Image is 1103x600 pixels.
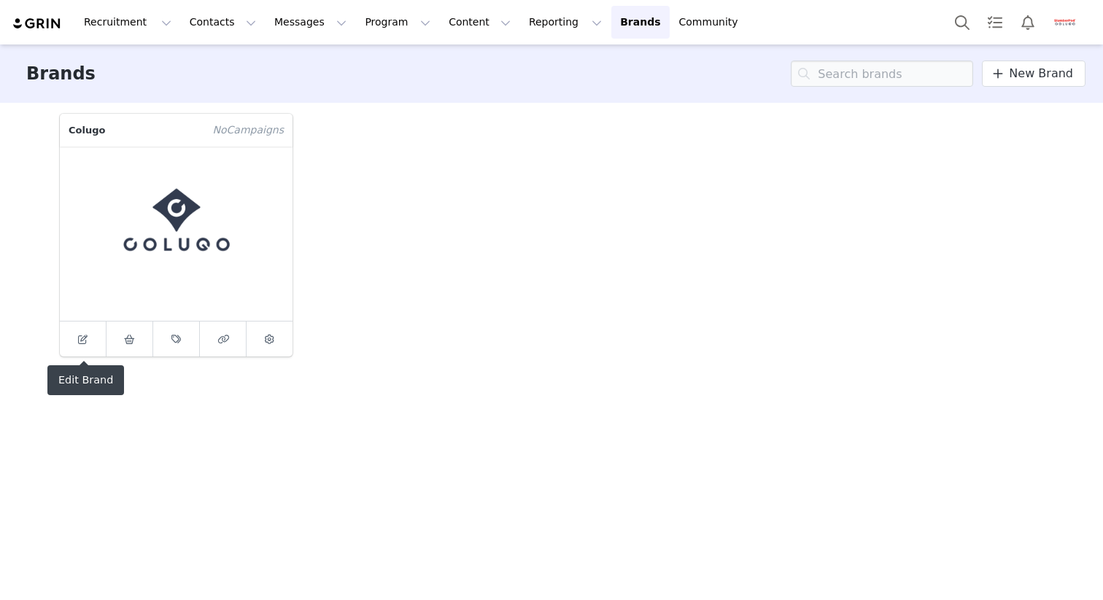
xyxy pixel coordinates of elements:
button: Messages [266,6,355,39]
button: Contacts [181,6,265,39]
a: New Brand [982,61,1085,87]
button: Reporting [520,6,611,39]
button: Notifications [1012,6,1044,39]
p: Colugo [60,114,204,147]
a: Tasks [979,6,1011,39]
a: Brands [611,6,669,39]
button: Search [946,6,978,39]
button: Content [440,6,519,39]
button: Recruitment [75,6,180,39]
button: Program [356,6,439,39]
img: f89dd38d-1544-4353-a5c7-2da941963a41.png [1053,11,1077,34]
a: Community [670,6,754,39]
h3: Brands [26,61,96,87]
div: Edit Brand [47,365,124,395]
img: grin logo [12,17,63,31]
span: Campaign [204,114,293,147]
button: Profile [1045,11,1091,34]
span: s [279,122,284,138]
input: Search brands [791,61,973,87]
span: New Brand [1009,65,1073,82]
span: No [213,122,227,138]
